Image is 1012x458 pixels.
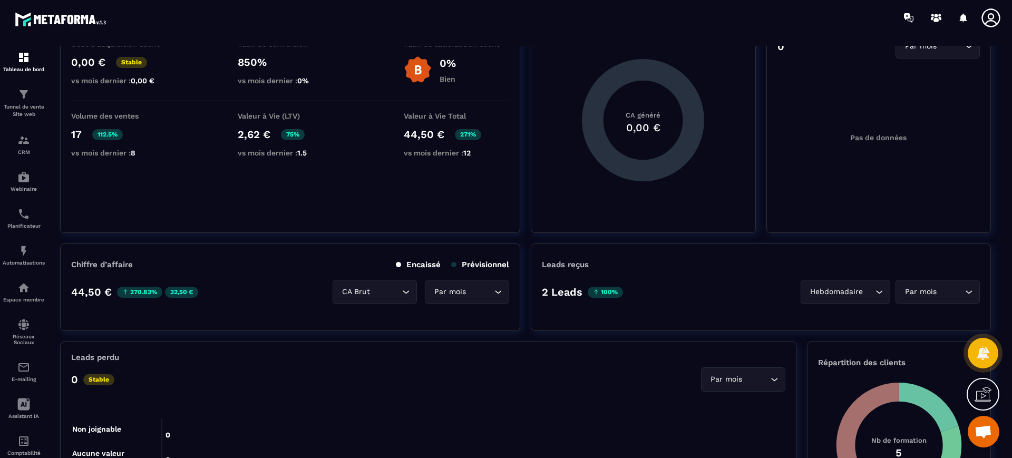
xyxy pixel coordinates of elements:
p: 850% [238,56,343,69]
a: social-networksocial-networkRéseaux Sociaux [3,310,45,353]
tspan: Non joignable [72,425,121,434]
p: 112.5% [92,129,123,140]
p: Valeur à Vie Total [404,112,509,120]
p: 2 Leads [542,286,582,298]
p: Automatisations [3,260,45,266]
img: accountant [17,435,30,447]
p: vs mois dernier : [238,149,343,157]
span: Par mois [432,286,468,298]
div: Search for option [896,34,980,59]
p: Stable [83,374,114,385]
span: Hebdomadaire [807,286,865,298]
div: Ouvrir le chat [968,416,999,447]
p: 271% [455,129,481,140]
p: Assistant IA [3,413,45,419]
a: Assistant IA [3,390,45,427]
p: Volume des ventes [71,112,177,120]
div: Search for option [801,280,890,304]
p: Répartition des clients [818,358,980,367]
p: vs mois dernier : [71,149,177,157]
p: Planificateur [3,223,45,229]
p: 0 [777,40,784,53]
p: 17 [71,128,82,141]
input: Search for option [744,374,768,385]
div: Search for option [896,280,980,304]
p: 0 [71,373,78,386]
p: 0% [440,57,456,70]
p: 0,00 € [71,56,105,69]
div: Search for option [701,367,785,392]
p: Tableau de bord [3,66,45,72]
img: automations [17,281,30,294]
p: 100% [588,287,623,298]
p: 44,50 € [71,286,112,298]
p: 270.83% [117,287,162,298]
p: vs mois dernier : [404,149,509,157]
img: formation [17,51,30,64]
img: automations [17,171,30,183]
input: Search for option [865,286,873,298]
div: Search for option [333,280,417,304]
img: b-badge-o.b3b20ee6.svg [404,56,432,84]
div: Search for option [425,280,509,304]
span: CA Brut [339,286,372,298]
tspan: Aucune valeur [72,449,124,457]
a: formationformationCRM [3,126,45,163]
p: 44,50 € [404,128,444,141]
span: Par mois [902,286,939,298]
img: social-network [17,318,30,331]
p: Espace membre [3,297,45,303]
input: Search for option [468,286,492,298]
input: Search for option [939,41,962,52]
p: Comptabilité [3,450,45,456]
p: Stable [116,57,147,68]
img: formation [17,88,30,101]
a: formationformationTunnel de vente Site web [3,80,45,126]
p: Réseaux Sociaux [3,334,45,345]
p: E-mailing [3,376,45,382]
a: emailemailE-mailing [3,353,45,390]
a: automationsautomationsEspace membre [3,274,45,310]
a: schedulerschedulerPlanificateur [3,200,45,237]
p: vs mois dernier : [238,76,343,85]
p: Pas de données [850,133,907,142]
p: Tunnel de vente Site web [3,103,45,118]
p: Chiffre d’affaire [71,260,133,269]
p: Prévisionnel [451,260,509,269]
p: Valeur à Vie (LTV) [238,112,343,120]
span: Par mois [708,374,744,385]
img: automations [17,245,30,257]
span: Par mois [902,41,939,52]
span: 12 [463,149,471,157]
input: Search for option [372,286,400,298]
span: 0,00 € [131,76,154,85]
p: Webinaire [3,186,45,192]
span: 1.5 [297,149,307,157]
img: scheduler [17,208,30,220]
img: logo [15,9,110,29]
a: formationformationTableau de bord [3,43,45,80]
a: automationsautomationsAutomatisations [3,237,45,274]
input: Search for option [939,286,962,298]
p: 75% [281,129,305,140]
a: automationsautomationsWebinaire [3,163,45,200]
p: CRM [3,149,45,155]
img: formation [17,134,30,147]
img: email [17,361,30,374]
span: 0% [297,76,309,85]
p: Leads reçus [542,260,589,269]
p: vs mois dernier : [71,76,177,85]
span: 8 [131,149,135,157]
p: Encaissé [396,260,441,269]
p: 32,50 € [165,287,198,298]
p: 2,62 € [238,128,270,141]
p: Bien [440,75,456,83]
p: Leads perdu [71,353,119,362]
